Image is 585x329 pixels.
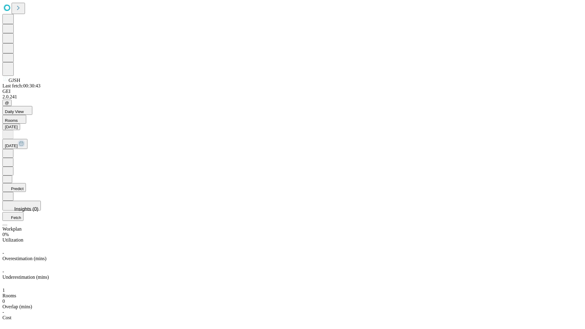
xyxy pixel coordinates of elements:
[2,256,46,261] span: Overestimation (mins)
[2,201,41,210] button: Insights (0)
[2,288,5,293] span: 1
[2,304,32,309] span: Overlap (mins)
[2,226,22,232] span: Workplan
[2,310,4,315] span: -
[2,94,583,100] div: 2.0.241
[2,89,583,94] div: GEI
[9,78,20,83] span: GJSH
[2,83,41,88] span: Last fetch: 00:30:43
[5,118,18,123] span: Rooms
[2,212,23,221] button: Fetch
[2,299,5,304] span: 0
[2,250,4,256] span: -
[5,109,24,114] span: Daily View
[2,237,23,242] span: Utilization
[2,269,4,274] span: -
[5,101,9,105] span: @
[2,232,9,237] span: 0%
[2,124,20,130] button: [DATE]
[5,143,18,148] span: [DATE]
[2,100,12,106] button: @
[2,139,27,149] button: [DATE]
[2,106,32,115] button: Daily View
[2,183,26,192] button: Predict
[2,315,11,320] span: Cost
[2,293,16,298] span: Rooms
[2,274,49,280] span: Underestimation (mins)
[2,115,26,124] button: Rooms
[14,207,38,212] span: Insights (0)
